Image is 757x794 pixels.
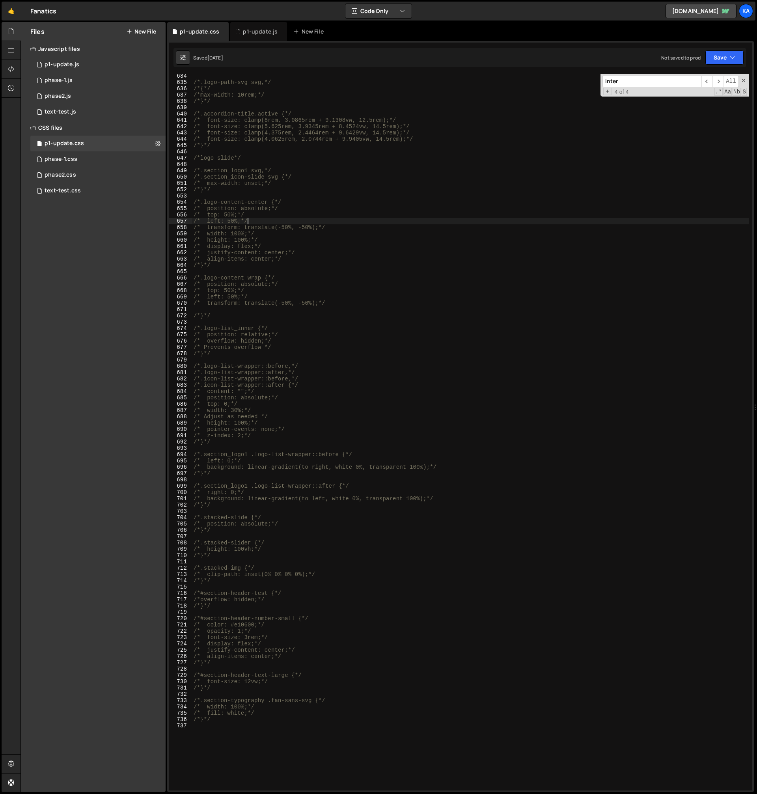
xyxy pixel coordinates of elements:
[169,262,192,268] div: 664
[30,6,56,16] div: Fanatics
[45,108,76,116] div: text-test.js
[723,88,732,96] span: CaseSensitive Search
[169,634,192,641] div: 723
[169,552,192,559] div: 710
[169,123,192,130] div: 642
[169,653,192,660] div: 726
[2,2,21,21] a: 🤙
[169,243,192,250] div: 661
[169,205,192,212] div: 655
[169,533,192,540] div: 707
[293,28,326,35] div: New File
[169,451,192,458] div: 694
[169,313,192,319] div: 672
[169,338,192,344] div: 676
[701,76,712,87] span: ​
[169,615,192,622] div: 720
[169,212,192,218] div: 656
[169,458,192,464] div: 695
[30,104,166,120] div: 13108/42126.js
[169,281,192,287] div: 667
[45,93,71,100] div: phase2.js
[180,28,219,35] div: p1-update.css
[169,268,192,275] div: 665
[714,88,723,96] span: RegExp Search
[127,28,156,35] button: New File
[169,104,192,111] div: 639
[169,369,192,376] div: 681
[169,199,192,205] div: 654
[733,88,741,96] span: Whole Word Search
[169,704,192,710] div: 734
[169,609,192,615] div: 719
[169,439,192,445] div: 692
[169,628,192,634] div: 722
[169,584,192,590] div: 715
[169,73,192,79] div: 634
[169,496,192,502] div: 701
[45,61,79,68] div: p1-update.js
[169,401,192,407] div: 686
[169,376,192,382] div: 682
[169,414,192,420] div: 688
[169,294,192,300] div: 669
[169,300,192,306] div: 670
[723,76,739,87] span: Alt-Enter
[169,483,192,489] div: 699
[30,183,166,199] div: 13108/42127.css
[169,168,192,174] div: 649
[169,571,192,578] div: 713
[169,231,192,237] div: 659
[169,130,192,136] div: 643
[603,88,612,95] span: Toggle Replace mode
[193,54,223,61] div: Saved
[169,502,192,508] div: 702
[45,77,73,84] div: phase-1.js
[169,186,192,193] div: 652
[169,136,192,142] div: 644
[30,151,166,167] div: 13108/33313.css
[169,716,192,723] div: 736
[169,546,192,552] div: 709
[169,710,192,716] div: 735
[169,565,192,571] div: 712
[169,596,192,603] div: 717
[612,89,632,95] span: 4 of 4
[169,477,192,483] div: 698
[712,76,723,87] span: ​
[30,27,45,36] h2: Files
[169,180,192,186] div: 651
[169,79,192,86] div: 635
[169,426,192,432] div: 690
[169,464,192,470] div: 696
[169,622,192,628] div: 721
[169,641,192,647] div: 724
[169,527,192,533] div: 706
[169,672,192,678] div: 729
[169,723,192,729] div: 737
[169,86,192,92] div: 636
[169,521,192,527] div: 705
[169,117,192,123] div: 641
[742,88,747,96] span: Search In Selection
[169,357,192,363] div: 679
[169,161,192,168] div: 648
[169,149,192,155] div: 646
[169,489,192,496] div: 700
[169,92,192,98] div: 637
[169,325,192,332] div: 674
[169,697,192,704] div: 733
[169,250,192,256] div: 662
[30,57,166,73] div: 13108/40278.js
[169,691,192,697] div: 732
[207,54,223,61] div: [DATE]
[169,344,192,350] div: 677
[169,578,192,584] div: 714
[169,155,192,161] div: 647
[169,660,192,666] div: 727
[661,54,701,61] div: Not saved to prod
[45,140,84,147] div: p1-update.css
[30,88,166,104] div: 13108/34110.js
[169,287,192,294] div: 668
[169,540,192,546] div: 708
